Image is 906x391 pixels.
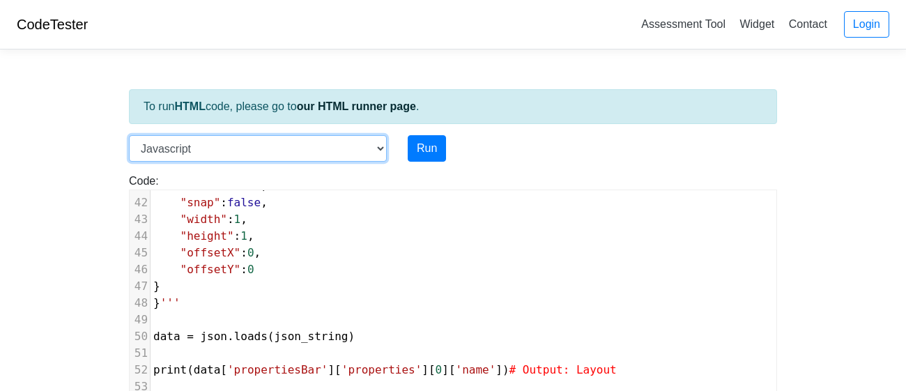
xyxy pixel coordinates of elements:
span: "offsetX" [181,246,241,259]
span: loads [234,330,268,343]
span: : [153,263,254,276]
div: 45 [130,245,150,261]
span: } [153,296,181,309]
span: 1 [240,229,247,243]
div: 52 [130,362,150,378]
span: 0 [247,263,254,276]
span: false [227,196,261,209]
span: . ( ) [153,330,355,343]
div: To run code, please go to . [129,89,777,124]
span: 'propertiesBar' [227,363,328,376]
span: } [153,279,160,293]
span: 0 [436,363,443,376]
strong: HTML [174,100,205,112]
span: data [194,363,221,376]
span: json_string [274,330,348,343]
div: 43 [130,211,150,228]
span: 1 [234,213,241,226]
a: Contact [783,13,833,36]
span: data [153,330,181,343]
span: print [153,363,187,376]
span: 0 [247,246,254,259]
a: Assessment Tool [636,13,731,36]
span: 'properties' [341,363,422,376]
div: 47 [130,278,150,295]
div: 51 [130,345,150,362]
a: Login [844,11,889,38]
span: json [200,330,227,343]
span: ''' [160,296,181,309]
a: our HTML runner page [297,100,416,112]
div: 49 [130,312,150,328]
span: "width" [181,213,227,226]
span: : , [153,229,254,243]
div: 50 [130,328,150,345]
a: Widget [734,13,780,36]
div: 46 [130,261,150,278]
span: "snap" [181,196,221,209]
div: 48 [130,295,150,312]
span: "height" [181,229,234,243]
button: Run [408,135,446,162]
span: "offsetY" [181,263,241,276]
span: = [187,330,194,343]
span: 'name' [456,363,496,376]
span: : , [153,196,268,209]
span: # Output: Layout [509,363,617,376]
span: : , [153,213,247,226]
span: : , [153,246,261,259]
div: 44 [130,228,150,245]
a: CodeTester [17,17,88,32]
span: ( [ ][ ][ ][ ]) [153,363,617,376]
div: 42 [130,194,150,211]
